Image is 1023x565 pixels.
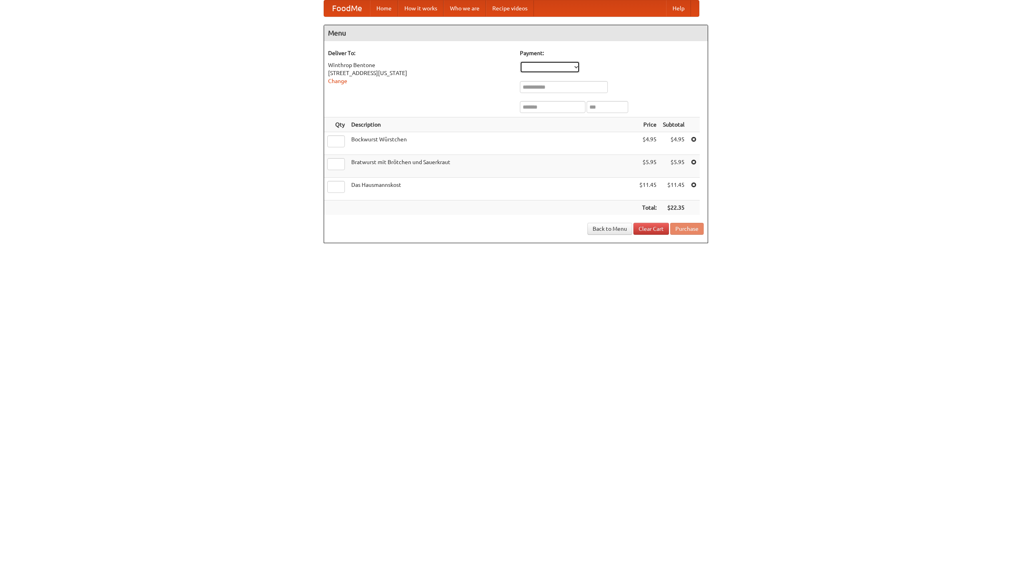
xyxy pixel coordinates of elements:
[520,49,704,57] h5: Payment:
[636,178,660,200] td: $11.45
[660,117,688,132] th: Subtotal
[444,0,486,16] a: Who we are
[398,0,444,16] a: How it works
[660,132,688,155] td: $4.95
[348,155,636,178] td: Bratwurst mit Brötchen und Sauerkraut
[328,69,512,77] div: [STREET_ADDRESS][US_STATE]
[486,0,534,16] a: Recipe videos
[587,223,632,235] a: Back to Menu
[633,223,669,235] a: Clear Cart
[328,49,512,57] h5: Deliver To:
[660,200,688,215] th: $22.35
[328,61,512,69] div: Winthrop Bentone
[636,200,660,215] th: Total:
[670,223,704,235] button: Purchase
[666,0,691,16] a: Help
[636,117,660,132] th: Price
[324,117,348,132] th: Qty
[348,132,636,155] td: Bockwurst Würstchen
[370,0,398,16] a: Home
[324,25,708,41] h4: Menu
[328,78,347,84] a: Change
[348,178,636,200] td: Das Hausmannskost
[636,155,660,178] td: $5.95
[636,132,660,155] td: $4.95
[660,155,688,178] td: $5.95
[324,0,370,16] a: FoodMe
[348,117,636,132] th: Description
[660,178,688,200] td: $11.45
